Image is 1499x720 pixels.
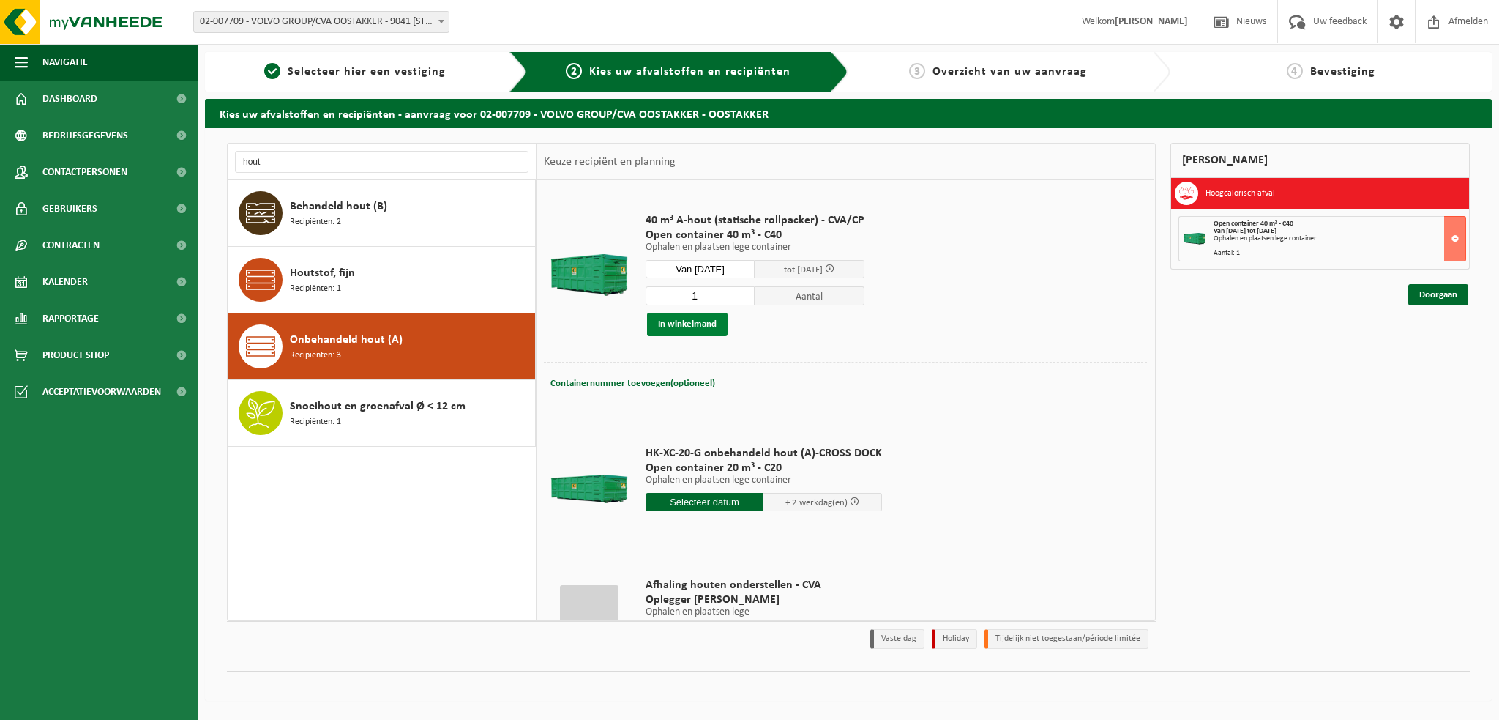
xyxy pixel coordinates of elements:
[932,66,1087,78] span: Overzicht van uw aanvraag
[42,190,97,227] span: Gebruikers
[785,498,848,508] span: + 2 werkdag(en)
[290,264,355,282] span: Houtstof, fijn
[984,629,1148,649] li: Tijdelijk niet toegestaan/période limitée
[290,282,341,296] span: Recipiënten: 1
[646,461,882,475] span: Open container 20 m³ - C20
[1214,227,1276,235] strong: Van [DATE] tot [DATE]
[42,154,127,190] span: Contactpersonen
[42,117,128,154] span: Bedrijfsgegevens
[290,349,341,363] span: Recipiënten: 3
[228,313,536,380] button: Onbehandeld hout (A) Recipiënten: 3
[646,607,845,617] p: Ophalen en plaatsen lege
[647,313,728,336] button: In winkelmand
[228,380,536,447] button: Snoeihout en groenafval Ø < 12 cm Recipiënten: 1
[1170,143,1470,178] div: [PERSON_NAME]
[646,475,882,486] p: Ophalen en plaatsen lege container
[290,331,403,349] span: Onbehandeld hout (A)
[646,260,755,278] input: Selecteer datum
[42,300,99,337] span: Rapportage
[290,198,387,215] span: Behandeld hout (B)
[290,215,341,229] span: Recipiënten: 2
[290,415,341,429] span: Recipiënten: 1
[566,63,582,79] span: 2
[228,247,536,313] button: Houtstof, fijn Recipiënten: 1
[1214,250,1466,257] div: Aantal: 1
[1205,182,1275,205] h3: Hoogcalorisch afval
[42,44,88,81] span: Navigatie
[646,213,864,228] span: 40 m³ A-hout (statische rollpacker) - CVA/CP
[784,265,823,275] span: tot [DATE]
[212,63,498,81] a: 1Selecteer hier een vestiging
[264,63,280,79] span: 1
[549,374,717,394] button: Containernummer toevoegen(optioneel)
[42,374,161,410] span: Acceptatievoorwaarden
[1287,63,1303,79] span: 4
[1310,66,1375,78] span: Bevestiging
[550,379,715,388] span: Containernummer toevoegen(optioneel)
[42,227,100,264] span: Contracten
[42,264,88,300] span: Kalender
[288,66,446,78] span: Selecteer hier een vestiging
[646,242,864,253] p: Ophalen en plaatsen lege container
[646,593,845,607] span: Oplegger [PERSON_NAME]
[290,398,466,415] span: Snoeihout en groenafval Ø < 12 cm
[646,228,864,242] span: Open container 40 m³ - C40
[42,81,97,117] span: Dashboard
[909,63,925,79] span: 3
[870,629,924,649] li: Vaste dag
[1115,16,1188,27] strong: [PERSON_NAME]
[228,180,536,247] button: Behandeld hout (B) Recipiënten: 2
[235,151,528,173] input: Materiaal zoeken
[42,337,109,374] span: Product Shop
[589,66,790,78] span: Kies uw afvalstoffen en recipiënten
[1214,220,1293,228] span: Open container 40 m³ - C40
[646,446,882,461] span: HK-XC-20-G onbehandeld hout (A)-CROSS DOCK
[646,493,764,511] input: Selecteer datum
[1408,284,1468,305] a: Doorgaan
[193,11,449,33] span: 02-007709 - VOLVO GROUP/CVA OOSTAKKER - 9041 OOSTAKKER, SMALLEHEERWEG 31
[1214,235,1466,242] div: Ophalen en plaatsen lege container
[932,629,977,649] li: Holiday
[205,99,1492,127] h2: Kies uw afvalstoffen en recipiënten - aanvraag voor 02-007709 - VOLVO GROUP/CVA OOSTAKKER - OOSTA...
[646,578,845,593] span: Afhaling houten onderstellen - CVA
[755,286,864,305] span: Aantal
[194,12,449,32] span: 02-007709 - VOLVO GROUP/CVA OOSTAKKER - 9041 OOSTAKKER, SMALLEHEERWEG 31
[537,144,683,180] div: Keuze recipiënt en planning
